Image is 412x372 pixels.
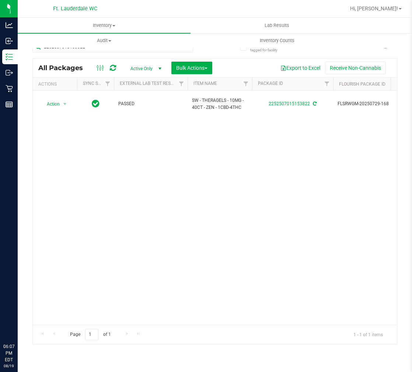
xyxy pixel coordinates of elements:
[276,62,325,74] button: Export to Excel
[171,62,212,74] button: Bulk Actions
[321,77,333,90] a: Filter
[85,329,98,340] input: 1
[348,329,389,340] span: 1 - 1 of 1 items
[338,100,410,107] span: FLSRWGM-20250729-168
[339,82,385,87] a: Flourish Package ID
[18,33,191,48] a: Audit
[18,18,191,33] a: Inventory
[193,81,217,86] a: Item Name
[102,77,114,90] a: Filter
[38,64,90,72] span: All Packages
[60,99,70,109] span: select
[325,62,386,74] button: Receive Non-Cannabis
[38,82,74,87] div: Actions
[269,101,310,106] a: 2252507015153822
[18,37,190,44] span: Audit
[6,101,13,108] inline-svg: Reports
[6,37,13,45] inline-svg: Inbound
[255,22,299,29] span: Lab Results
[312,101,317,106] span: Sync from Compliance System
[6,69,13,76] inline-svg: Outbound
[18,22,191,29] span: Inventory
[92,99,99,109] span: In Sync
[6,85,13,92] inline-svg: Retail
[176,65,207,71] span: Bulk Actions
[6,53,13,61] inline-svg: Inventory
[175,77,188,90] a: Filter
[191,18,363,33] a: Lab Results
[6,21,13,29] inline-svg: Analytics
[258,81,283,86] a: Package ID
[118,100,183,107] span: PASSED
[3,363,14,369] p: 08/19
[64,329,117,340] span: Page of 1
[40,99,60,109] span: Action
[192,97,248,111] span: SW - THERAGELS - 10MG - 40CT - ZEN - 1CBD-4THC
[53,6,97,12] span: Ft. Lauderdale WC
[7,313,29,335] iframe: Resource center
[191,33,363,48] a: Inventory Counts
[3,343,14,363] p: 06:07 PM EDT
[350,6,398,11] span: Hi, [PERSON_NAME]!
[240,77,252,90] a: Filter
[250,37,304,44] span: Inventory Counts
[83,81,111,86] a: Sync Status
[120,81,178,86] a: External Lab Test Result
